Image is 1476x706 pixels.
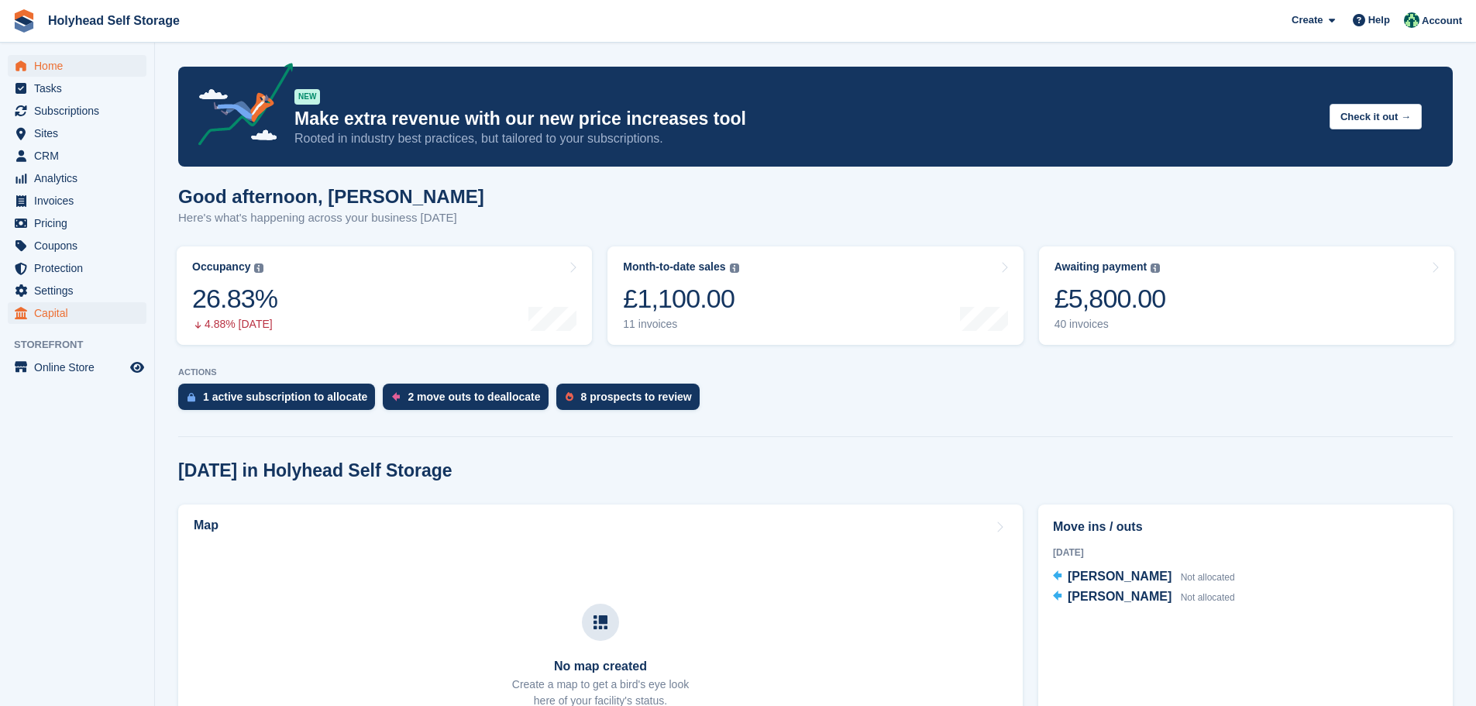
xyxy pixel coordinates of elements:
[34,122,127,144] span: Sites
[34,302,127,324] span: Capital
[128,358,146,377] a: Preview store
[392,392,400,401] img: move_outs_to_deallocate_icon-f764333ba52eb49d3ac5e1228854f67142a1ed5810a6f6cc68b1a99e826820c5.svg
[177,246,592,345] a: Occupancy 26.83% 4.88% [DATE]
[294,130,1317,147] p: Rooted in industry best practices, but tailored to your subscriptions.
[34,280,127,301] span: Settings
[1055,283,1166,315] div: £5,800.00
[1053,518,1438,536] h2: Move ins / outs
[294,108,1317,130] p: Make extra revenue with our new price increases tool
[8,77,146,99] a: menu
[593,615,607,629] img: map-icn-33ee37083ee616e46c38cad1a60f524a97daa1e2b2c8c0bc3eb3415660979fc1.svg
[192,283,277,315] div: 26.83%
[34,167,127,189] span: Analytics
[192,318,277,331] div: 4.88% [DATE]
[1039,246,1454,345] a: Awaiting payment £5,800.00 40 invoices
[192,260,250,274] div: Occupancy
[194,518,218,532] h2: Map
[1404,12,1419,28] img: Graham Wood
[607,246,1023,345] a: Month-to-date sales £1,100.00 11 invoices
[203,391,367,403] div: 1 active subscription to allocate
[512,660,689,673] h3: No map created
[42,8,186,33] a: Holyhead Self Storage
[34,190,127,212] span: Invoices
[178,186,484,207] h1: Good afternoon, [PERSON_NAME]
[581,391,692,403] div: 8 prospects to review
[34,356,127,378] span: Online Store
[8,167,146,189] a: menu
[623,318,738,331] div: 11 invoices
[34,77,127,99] span: Tasks
[8,100,146,122] a: menu
[8,212,146,234] a: menu
[556,384,707,418] a: 8 prospects to review
[8,122,146,144] a: menu
[566,392,573,401] img: prospect-51fa495bee0391a8d652442698ab0144808aea92771e9ea1ae160a38d050c398.svg
[1181,592,1235,603] span: Not allocated
[34,55,127,77] span: Home
[623,283,738,315] div: £1,100.00
[34,145,127,167] span: CRM
[8,280,146,301] a: menu
[34,257,127,279] span: Protection
[1053,546,1438,560] div: [DATE]
[254,263,263,273] img: icon-info-grey-7440780725fd019a000dd9b08b2336e03edf1995a4989e88bcd33f0948082b44.svg
[34,212,127,234] span: Pricing
[408,391,540,403] div: 2 move outs to deallocate
[623,260,725,274] div: Month-to-date sales
[178,384,383,418] a: 1 active subscription to allocate
[8,190,146,212] a: menu
[8,235,146,257] a: menu
[1068,590,1172,603] span: [PERSON_NAME]
[185,63,294,151] img: price-adjustments-announcement-icon-8257ccfd72463d97f412b2fc003d46551f7dbcb40ab6d574587a9cd5c0d94...
[8,356,146,378] a: menu
[1151,263,1160,273] img: icon-info-grey-7440780725fd019a000dd9b08b2336e03edf1995a4989e88bcd33f0948082b44.svg
[34,100,127,122] span: Subscriptions
[1292,12,1323,28] span: Create
[178,460,452,481] h2: [DATE] in Holyhead Self Storage
[1055,318,1166,331] div: 40 invoices
[188,392,195,402] img: active_subscription_to_allocate_icon-d502201f5373d7db506a760aba3b589e785aa758c864c3986d89f69b8ff3...
[1330,104,1422,129] button: Check it out →
[8,302,146,324] a: menu
[1068,570,1172,583] span: [PERSON_NAME]
[14,337,154,353] span: Storefront
[8,55,146,77] a: menu
[178,367,1453,377] p: ACTIONS
[12,9,36,33] img: stora-icon-8386f47178a22dfd0bd8f6a31ec36ba5ce8667c1dd55bd0f319d3a0aa187defe.svg
[34,235,127,257] span: Coupons
[1053,567,1235,587] a: [PERSON_NAME] Not allocated
[1368,12,1390,28] span: Help
[730,263,739,273] img: icon-info-grey-7440780725fd019a000dd9b08b2336e03edf1995a4989e88bcd33f0948082b44.svg
[1055,260,1147,274] div: Awaiting payment
[294,89,320,105] div: NEW
[1181,572,1235,583] span: Not allocated
[8,145,146,167] a: menu
[1053,587,1235,608] a: [PERSON_NAME] Not allocated
[1422,13,1462,29] span: Account
[383,384,556,418] a: 2 move outs to deallocate
[8,257,146,279] a: menu
[178,209,484,227] p: Here's what's happening across your business [DATE]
